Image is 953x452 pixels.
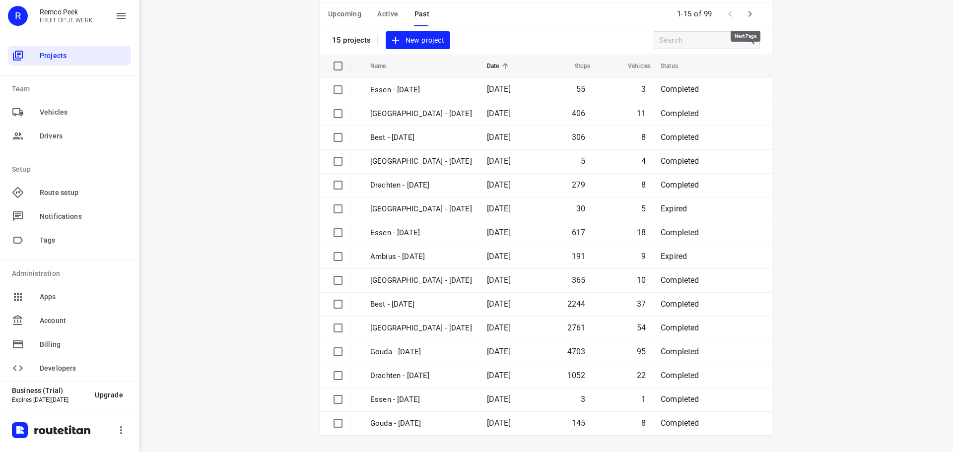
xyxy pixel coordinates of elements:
span: 1 [641,394,646,404]
p: Expires [DATE][DATE] [12,396,87,403]
p: Antwerpen - Monday [370,275,472,286]
span: 9 [641,252,646,261]
span: Completed [661,371,699,380]
span: [DATE] [487,156,511,166]
button: New project [386,31,450,50]
span: 11 [637,109,646,118]
p: Gouda - Friday [370,418,472,429]
p: Administration [12,268,131,279]
div: Notifications [8,206,131,226]
span: 2761 [567,323,586,332]
span: [DATE] [487,394,511,404]
span: 4703 [567,347,586,356]
span: 8 [641,180,646,190]
span: [DATE] [487,204,511,213]
span: [DATE] [487,252,511,261]
p: Best - [DATE] [370,132,472,143]
span: Past [414,8,430,20]
span: Expired [661,252,687,261]
div: Account [8,311,131,330]
span: Completed [661,109,699,118]
span: [DATE] [487,347,511,356]
p: Business (Trial) [12,387,87,394]
span: Completed [661,347,699,356]
span: Notifications [40,211,127,222]
p: Essen - Friday [370,394,472,405]
span: Vehicles [615,60,651,72]
span: Completed [661,180,699,190]
p: 15 projects [332,36,371,45]
div: Apps [8,287,131,307]
p: Zwolle - Monday [370,323,472,334]
div: Tags [8,230,131,250]
span: 617 [572,228,586,237]
p: Drachten - Monday [370,370,472,382]
span: Vehicles [40,107,127,118]
button: Upgrade [87,386,131,404]
span: [DATE] [487,109,511,118]
span: 8 [641,418,646,428]
span: 37 [637,299,646,309]
span: 95 [637,347,646,356]
span: Date [487,60,512,72]
p: FRUIT OP JE WERK [40,17,93,24]
span: Drivers [40,131,127,141]
span: Completed [661,84,699,94]
input: Search projects [659,33,745,48]
span: Completed [661,228,699,237]
div: Vehicles [8,102,131,122]
span: Completed [661,418,699,428]
span: Completed [661,275,699,285]
span: Apps [40,292,127,302]
span: [DATE] [487,84,511,94]
span: 365 [572,275,586,285]
span: 191 [572,252,586,261]
div: Drivers [8,126,131,146]
span: Completed [661,132,699,142]
span: [DATE] [487,132,511,142]
span: Completed [661,156,699,166]
p: Team [12,84,131,94]
p: Ambius - Monday [370,251,472,262]
div: Billing [8,334,131,354]
p: Essen - Tuesday [370,84,472,96]
p: Setup [12,164,131,175]
p: Remco Peek [40,8,93,16]
p: Essen - Monday [370,227,472,239]
span: 18 [637,228,646,237]
span: 279 [572,180,586,190]
div: Developers [8,358,131,378]
span: New project [392,34,444,47]
span: [DATE] [487,418,511,428]
span: 145 [572,418,586,428]
span: Completed [661,323,699,332]
span: Upcoming [328,8,361,20]
span: 55 [576,84,585,94]
span: [DATE] [487,180,511,190]
span: Status [661,60,691,72]
span: Stops [562,60,591,72]
span: 3 [581,394,585,404]
p: [GEOGRAPHIC_DATA] - [DATE] [370,156,472,167]
span: Account [40,316,127,326]
span: 1-15 of 99 [673,3,716,25]
p: Gouda - Monday [370,346,472,358]
span: 30 [576,204,585,213]
span: 22 [637,371,646,380]
span: [DATE] [487,275,511,285]
span: Active [377,8,398,20]
span: 10 [637,275,646,285]
span: 8 [641,132,646,142]
p: Best - Monday [370,299,472,310]
span: Upgrade [95,391,123,399]
span: 3 [641,84,646,94]
span: 306 [572,132,586,142]
span: 2244 [567,299,586,309]
span: Developers [40,363,127,374]
p: Gemeente Rotterdam - Monday [370,203,472,215]
span: Projects [40,51,127,61]
span: 5 [641,204,646,213]
p: Drachten - Tuesday [370,180,472,191]
span: Completed [661,299,699,309]
span: Previous Page [720,4,740,24]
